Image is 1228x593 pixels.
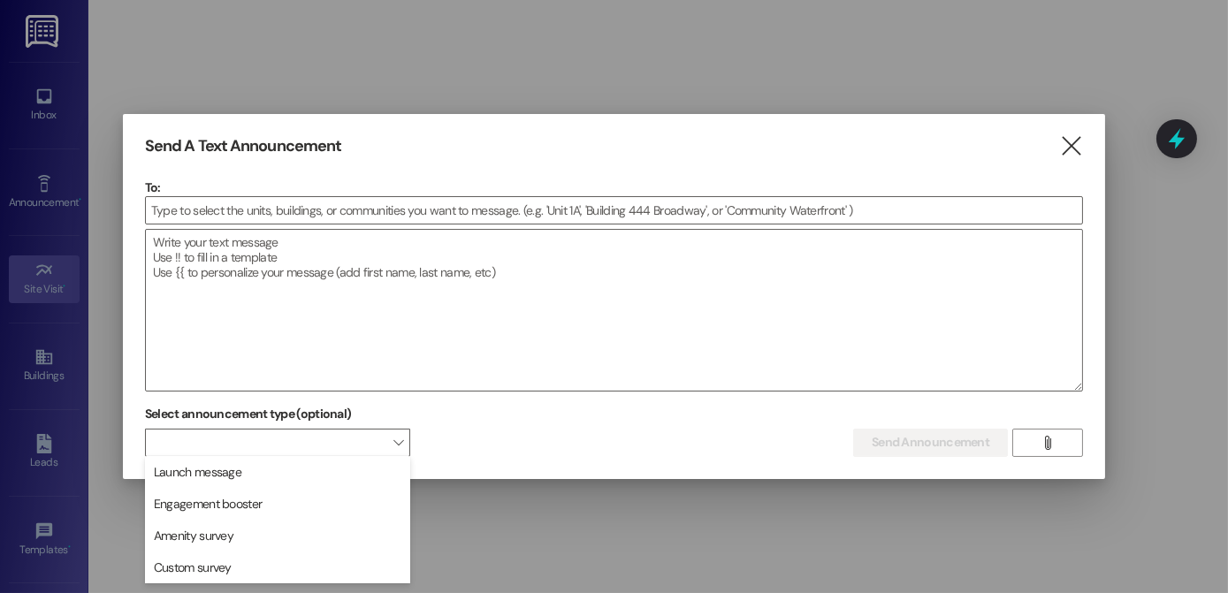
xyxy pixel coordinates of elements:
[154,495,262,513] span: Engagement booster
[154,559,232,576] span: Custom survey
[146,197,1082,224] input: Type to select the units, buildings, or communities you want to message. (e.g. 'Unit 1A', 'Buildi...
[145,179,1083,196] p: To:
[154,527,233,544] span: Amenity survey
[853,429,1008,457] button: Send Announcement
[872,433,989,452] span: Send Announcement
[1041,436,1054,450] i: 
[154,463,241,481] span: Launch message
[1059,137,1083,156] i: 
[145,400,352,428] label: Select announcement type (optional)
[145,136,341,156] h3: Send A Text Announcement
